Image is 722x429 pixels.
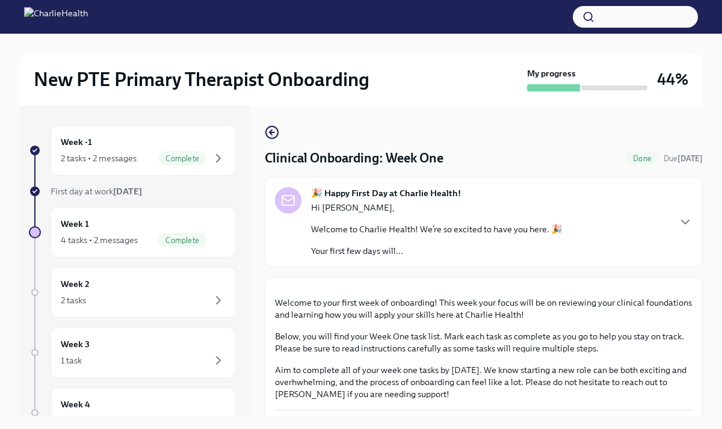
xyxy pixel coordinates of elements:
strong: [DATE] [113,186,142,197]
p: Welcome to Charlie Health! We’re so excited to have you here. 🎉 [311,223,563,235]
span: Complete [158,154,206,163]
h2: New PTE Primary Therapist Onboarding [34,67,369,91]
span: Done [626,154,659,163]
p: Below, you will find your Week One task list. Mark each task as complete as you go to help you st... [275,330,693,354]
div: 4 tasks • 2 messages [61,234,138,246]
h6: Week 4 [61,398,90,411]
a: First day at work[DATE] [29,185,236,197]
div: 2 tasks • 2 messages [61,152,137,164]
p: Aim to complete all of your week one tasks by [DATE]. We know starting a new role can be both exc... [275,364,693,400]
strong: My progress [527,67,576,79]
h6: Week 3 [61,338,90,351]
div: 2 tasks [61,294,86,306]
span: September 27th, 2025 10:00 [664,153,703,164]
img: CharlieHealth [24,7,88,26]
h4: Clinical Onboarding: Week One [265,149,443,167]
a: Week -12 tasks • 2 messagesComplete [29,125,236,176]
span: Due [664,154,703,163]
h6: Week 1 [61,217,89,230]
span: Complete [158,236,206,245]
a: Week 22 tasks [29,267,236,318]
p: Hi [PERSON_NAME], [311,202,563,214]
a: Week 31 task [29,327,236,378]
h6: Week -1 [61,135,92,149]
div: 1 task [61,415,82,427]
a: Week 14 tasks • 2 messagesComplete [29,207,236,258]
strong: 🎉 Happy First Day at Charlie Health! [311,187,461,199]
div: 1 task [61,354,82,366]
p: Welcome to your first week of onboarding! This week your focus will be on reviewing your clinical... [275,297,693,321]
span: First day at work [51,186,142,197]
h6: Week 2 [61,277,90,291]
h3: 44% [657,69,688,90]
p: Your first few days will... [311,245,563,257]
strong: [DATE] [677,154,703,163]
